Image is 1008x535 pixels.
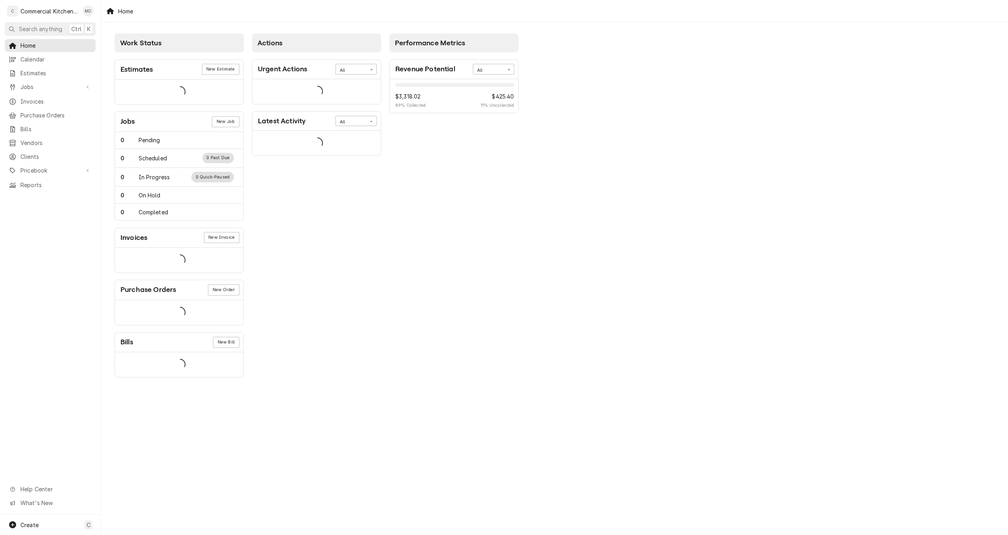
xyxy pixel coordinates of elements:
a: Reports [5,178,96,191]
a: New Estimate [202,64,239,75]
div: Card Header [115,333,243,352]
a: Bills [5,123,96,136]
a: Work Status [115,187,243,204]
span: Ctrl [71,25,82,33]
div: Card Title [120,116,135,127]
div: Work Status Title [139,208,168,216]
div: Card Data Filter Control [335,64,377,74]
div: Work Status Supplemental Data [191,172,233,182]
div: Work Status Title [139,173,170,181]
span: Invoices [20,97,92,106]
span: Loading... [174,357,185,373]
div: Work Status Title [139,154,167,162]
div: Card Header [252,60,381,79]
div: Revenue Potential [390,79,518,113]
div: Card Title [395,64,455,74]
div: Card Header [115,60,243,80]
div: Card Link Button [208,284,239,295]
a: Purchase Orders [5,109,96,122]
span: Create [20,522,39,528]
div: Card Data [115,80,243,104]
button: Search anythingCtrlK [5,22,96,36]
div: Work Status [115,132,243,149]
div: Work Status Count [120,136,139,144]
div: Card Data [252,131,381,156]
a: Work Status [115,204,243,220]
span: Pricebook [20,166,80,175]
span: Jobs [20,83,80,91]
a: Vendors [5,136,96,149]
div: Revenue Potential Collected [481,92,514,109]
div: Card Title [258,116,306,126]
div: Card Title [120,232,147,243]
span: 89 % Collected [395,102,426,109]
a: Go to What's New [5,496,96,509]
div: Work Status Count [120,191,139,199]
div: Revenue Potential Details [395,83,514,109]
span: Bills [20,125,92,133]
div: Card Column: Actions [248,30,385,382]
div: Card Data [252,79,381,104]
div: Card Column Header [115,33,244,52]
span: Loading... [312,135,323,152]
div: Card Title [120,337,133,347]
div: Card: Latest Activity [252,111,381,156]
span: Loading... [174,84,185,100]
div: Card Header [115,280,243,300]
div: Card Data Filter Control [335,116,377,126]
div: Card: Bills [115,332,244,377]
div: Card Link Button [213,337,239,348]
a: Work Status [115,168,243,187]
span: 11 % Uncollected [481,102,514,109]
div: Card: Purchase Orders [115,280,244,325]
span: What's New [20,499,91,507]
div: All [340,119,363,125]
div: Card Link Button [204,232,239,243]
a: Go to Help Center [5,483,96,496]
div: Card Column Header [252,33,381,52]
span: Actions [258,39,282,47]
a: New Order [208,284,239,295]
a: New Bill [213,337,239,348]
div: Card: Urgent Actions [252,59,381,104]
div: Card Column: Work Status [111,30,248,382]
a: Estimates [5,67,96,80]
span: Calendar [20,55,92,63]
div: Card Data [115,132,243,221]
span: Loading... [174,252,185,268]
div: Work Status Title [139,191,161,199]
span: Search anything [19,25,62,33]
span: Reports [20,181,92,189]
div: Commercial Kitchen Services [20,7,78,15]
div: Card: Jobs [115,111,244,221]
a: Calendar [5,53,96,66]
span: C [87,521,91,529]
div: Card Column: Performance Metrics [385,30,523,382]
div: Card Title [258,64,307,74]
div: Work Status Supplemental Data [202,153,234,163]
div: Card Column Content [115,52,244,377]
div: Card Column Content [389,52,519,135]
div: Card Title [120,284,176,295]
span: Help Center [20,485,91,493]
div: Work Status Count [120,208,139,216]
span: Work Status [120,39,161,47]
a: Go to Jobs [5,80,96,93]
div: Revenue Potential Collected [395,92,426,109]
span: Clients [20,152,92,161]
a: Home [5,39,96,52]
div: Card Header [390,60,518,79]
div: Card Data [390,79,518,113]
span: Home [20,41,92,50]
span: $3,318.02 [395,92,426,100]
div: Card Link Button [212,116,239,127]
div: Card Data Filter Control [473,64,514,74]
span: Estimates [20,69,92,77]
span: K [87,25,91,33]
div: Card Data [115,300,243,325]
a: New Job [212,116,239,127]
a: Work Status [115,149,243,168]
